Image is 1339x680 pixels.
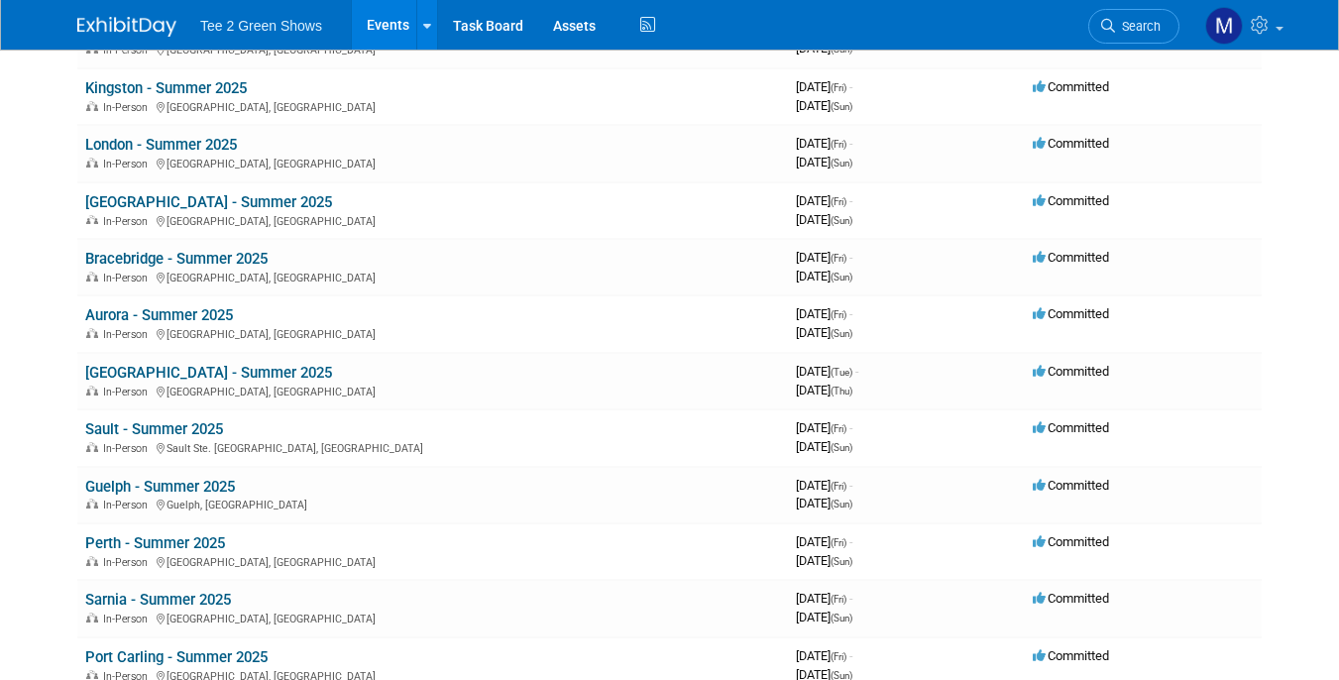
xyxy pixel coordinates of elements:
[796,383,852,397] span: [DATE]
[1033,193,1109,208] span: Committed
[85,155,780,170] div: [GEOGRAPHIC_DATA], [GEOGRAPHIC_DATA]
[796,439,852,454] span: [DATE]
[831,613,852,623] span: (Sun)
[103,158,154,170] span: In-Person
[1033,250,1109,265] span: Committed
[85,591,231,609] a: Sarnia - Summer 2025
[77,17,176,37] img: ExhibitDay
[1033,136,1109,151] span: Committed
[85,478,235,496] a: Guelph - Summer 2025
[831,272,852,283] span: (Sun)
[103,386,154,398] span: In-Person
[796,79,852,94] span: [DATE]
[849,193,852,208] span: -
[85,496,780,511] div: Guelph, [GEOGRAPHIC_DATA]
[86,442,98,452] img: In-Person Event
[831,481,846,492] span: (Fri)
[86,613,98,623] img: In-Person Event
[86,272,98,282] img: In-Person Event
[796,98,852,113] span: [DATE]
[831,442,852,453] span: (Sun)
[86,158,98,168] img: In-Person Event
[849,534,852,549] span: -
[831,537,846,548] span: (Fri)
[849,591,852,606] span: -
[796,306,852,321] span: [DATE]
[85,269,780,284] div: [GEOGRAPHIC_DATA], [GEOGRAPHIC_DATA]
[849,306,852,321] span: -
[796,591,852,606] span: [DATE]
[103,613,154,625] span: In-Person
[831,158,852,169] span: (Sun)
[85,250,268,268] a: Bracebridge - Summer 2025
[1033,648,1109,663] span: Committed
[796,250,852,265] span: [DATE]
[85,79,247,97] a: Kingston - Summer 2025
[85,364,332,382] a: [GEOGRAPHIC_DATA] - Summer 2025
[831,328,852,339] span: (Sun)
[85,610,780,625] div: [GEOGRAPHIC_DATA], [GEOGRAPHIC_DATA]
[831,594,846,605] span: (Fri)
[85,325,780,341] div: [GEOGRAPHIC_DATA], [GEOGRAPHIC_DATA]
[103,215,154,228] span: In-Person
[796,325,852,340] span: [DATE]
[85,193,332,211] a: [GEOGRAPHIC_DATA] - Summer 2025
[1033,364,1109,379] span: Committed
[831,386,852,397] span: (Thu)
[796,648,852,663] span: [DATE]
[86,101,98,111] img: In-Person Event
[796,496,852,510] span: [DATE]
[86,328,98,338] img: In-Person Event
[85,420,223,438] a: Sault - Summer 2025
[85,98,780,114] div: [GEOGRAPHIC_DATA], [GEOGRAPHIC_DATA]
[103,328,154,341] span: In-Person
[86,386,98,396] img: In-Person Event
[1033,591,1109,606] span: Committed
[796,269,852,283] span: [DATE]
[796,534,852,549] span: [DATE]
[849,79,852,94] span: -
[103,272,154,284] span: In-Person
[86,556,98,566] img: In-Person Event
[849,648,852,663] span: -
[103,556,154,569] span: In-Person
[831,82,846,93] span: (Fri)
[103,101,154,114] span: In-Person
[85,383,780,398] div: [GEOGRAPHIC_DATA], [GEOGRAPHIC_DATA]
[85,648,268,666] a: Port Carling - Summer 2025
[86,499,98,509] img: In-Person Event
[831,556,852,567] span: (Sun)
[849,420,852,435] span: -
[85,534,225,552] a: Perth - Summer 2025
[796,364,858,379] span: [DATE]
[1205,7,1243,45] img: Michael Kruger
[86,670,98,680] img: In-Person Event
[796,610,852,624] span: [DATE]
[849,136,852,151] span: -
[796,193,852,208] span: [DATE]
[831,309,846,320] span: (Fri)
[85,306,233,324] a: Aurora - Summer 2025
[796,553,852,568] span: [DATE]
[86,215,98,225] img: In-Person Event
[831,367,852,378] span: (Tue)
[103,499,154,511] span: In-Person
[796,155,852,170] span: [DATE]
[85,553,780,569] div: [GEOGRAPHIC_DATA], [GEOGRAPHIC_DATA]
[831,215,852,226] span: (Sun)
[85,136,237,154] a: London - Summer 2025
[1033,306,1109,321] span: Committed
[849,478,852,493] span: -
[200,18,322,34] span: Tee 2 Green Shows
[796,420,852,435] span: [DATE]
[831,651,846,662] span: (Fri)
[796,212,852,227] span: [DATE]
[1033,534,1109,549] span: Committed
[796,478,852,493] span: [DATE]
[849,250,852,265] span: -
[1033,79,1109,94] span: Committed
[1033,420,1109,435] span: Committed
[1115,19,1161,34] span: Search
[831,101,852,112] span: (Sun)
[796,136,852,151] span: [DATE]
